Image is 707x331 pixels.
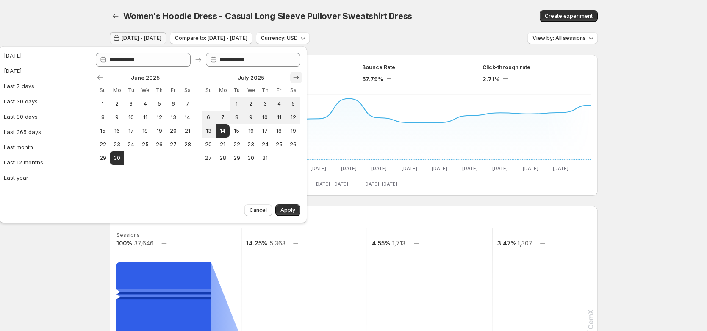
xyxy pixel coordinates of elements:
button: Monday July 7 2025 [216,111,230,124]
button: Start of range Monday June 30 2025 [110,151,124,165]
span: 29 [99,155,106,161]
button: Apply [275,204,300,216]
button: Last 365 days [1,125,86,139]
button: Currency: USD [256,32,310,44]
button: Tuesday July 15 2025 [230,124,244,138]
button: Sunday July 13 2025 [202,124,216,138]
button: Friday July 25 2025 [272,138,286,151]
button: Saturday June 7 2025 [180,97,194,111]
div: Last 12 months [4,158,43,167]
div: [DATE] [4,67,22,75]
button: Thursday July 10 2025 [258,111,272,124]
text: [DATE] [401,165,417,171]
text: 37,646 [134,239,153,247]
button: Wednesday June 18 2025 [138,124,152,138]
span: 26 [290,141,297,148]
span: 7 [219,114,226,121]
span: 2 [113,100,120,107]
text: [DATE] [553,165,568,171]
button: View by: All sessions [527,32,598,44]
span: 24 [128,141,135,148]
span: [DATE]–[DATE] [314,181,348,187]
text: [DATE] [432,165,447,171]
text: [DATE] [341,165,356,171]
span: 1 [233,100,240,107]
button: Thursday July 31 2025 [258,151,272,165]
button: [DATE]–[DATE] [356,179,401,189]
button: Friday July 18 2025 [272,124,286,138]
span: View by: All sessions [532,35,586,42]
button: Friday July 11 2025 [272,111,286,124]
span: 29 [233,155,240,161]
th: Sunday [202,83,216,97]
span: 19 [290,128,297,134]
span: Sa [290,87,297,94]
button: Sunday June 8 2025 [96,111,110,124]
span: 5 [155,100,163,107]
span: 8 [99,114,106,121]
th: Tuesday [124,83,138,97]
button: Saturday July 5 2025 [286,97,300,111]
span: 13 [205,128,212,134]
button: Tuesday July 8 2025 [230,111,244,124]
button: Tuesday June 24 2025 [124,138,138,151]
span: 28 [184,141,191,148]
span: 3 [261,100,269,107]
text: 1,307 [517,239,532,247]
span: 14 [219,128,226,134]
button: Wednesday July 2 2025 [244,97,258,111]
span: Create experiment [545,13,593,19]
span: 9 [247,114,255,121]
button: Saturday July 12 2025 [286,111,300,124]
span: 22 [99,141,106,148]
th: Sunday [96,83,110,97]
span: 21 [184,128,191,134]
th: Friday [166,83,180,97]
span: 17 [128,128,135,134]
span: 22 [233,141,240,148]
span: 1 [99,100,106,107]
button: Saturday June 28 2025 [180,138,194,151]
button: Saturday June 14 2025 [180,111,194,124]
span: 5 [290,100,297,107]
button: Sunday July 6 2025 [202,111,216,124]
span: 2 [247,100,255,107]
text: [DATE] [462,165,477,171]
span: 24 [261,141,269,148]
button: Sunday June 29 2025 [96,151,110,165]
span: Mo [219,87,226,94]
span: Women's Hoodie Dress - Casual Long Sleeve Pullover Sweatshirt Dress [123,11,413,21]
div: Last 365 days [4,128,41,136]
text: [DATE] [371,165,387,171]
button: Monday June 23 2025 [110,138,124,151]
span: Fr [275,87,283,94]
text: 100% [116,239,132,247]
th: Wednesday [244,83,258,97]
div: [DATE] [4,51,22,60]
span: Tu [233,87,240,94]
text: Sessions [116,232,140,238]
span: 4 [275,100,283,107]
span: 21 [219,141,226,148]
span: 18 [141,128,149,134]
span: 30 [113,155,120,161]
button: Thursday June 19 2025 [152,124,166,138]
button: End of range Monday July 14 2025 [216,124,230,138]
button: Monday June 9 2025 [110,111,124,124]
span: 14 [184,114,191,121]
div: Last 30 days [4,97,38,106]
button: Monday July 28 2025 [216,151,230,165]
span: 20 [170,128,177,134]
th: Wednesday [138,83,152,97]
button: Friday July 4 2025 [272,97,286,111]
span: Currency: USD [261,35,298,42]
span: 9 [113,114,120,121]
span: 11 [141,114,149,121]
span: Bounce Rate [362,64,395,71]
button: Monday June 16 2025 [110,124,124,138]
div: Last 7 days [4,82,34,90]
button: Wednesday July 23 2025 [244,138,258,151]
button: Show previous month, May 2025 [94,72,106,83]
button: Wednesday June 11 2025 [138,111,152,124]
button: Friday June 20 2025 [166,124,180,138]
